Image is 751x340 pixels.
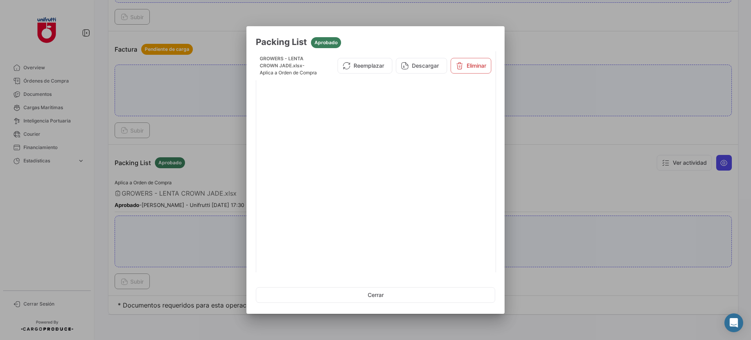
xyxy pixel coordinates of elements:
[256,36,495,48] h3: Packing List
[338,58,392,74] button: Reemplazar
[260,56,304,68] span: GROWERS - LENTA CROWN JADE.xlsx
[451,58,491,74] button: Eliminar
[724,313,743,332] div: Abrir Intercom Messenger
[314,39,338,46] span: Aprobado
[396,58,447,74] button: Descargar
[256,287,495,303] button: Cerrar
